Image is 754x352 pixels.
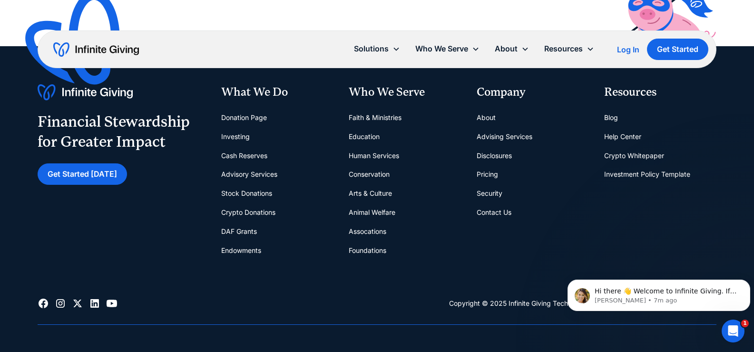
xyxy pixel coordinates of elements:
div: Company [477,84,589,101]
a: Get Started [DATE] [38,163,127,185]
a: Education [349,127,380,146]
a: Blog [604,108,618,127]
a: Crypto Whitepaper [604,146,664,165]
div: Log In [617,46,639,53]
div: Who We Serve [415,42,468,55]
a: Pricing [477,165,498,184]
a: Cash Reserves [221,146,267,165]
a: Endowments [221,241,261,260]
a: Advisory Services [221,165,277,184]
div: Who We Serve [349,84,461,101]
a: Foundations [349,241,386,260]
iframe: Intercom notifications message [564,260,754,326]
a: Disclosures [477,146,512,165]
a: Help Center [604,127,641,146]
a: Log In [617,44,639,55]
iframe: Intercom live chat [722,320,744,342]
div: About [495,42,518,55]
a: About [477,108,496,127]
a: Conservation [349,165,390,184]
a: Faith & Ministries [349,108,401,127]
a: Assocations [349,222,386,241]
div: Financial Stewardship for Greater Impact [38,112,190,151]
a: Advising Services [477,127,532,146]
a: Human Services [349,146,399,165]
div: Copyright © 2025 Infinite Giving Technologies, Inc. [449,298,609,309]
a: Security [477,184,502,203]
span: 1 [741,320,749,327]
div: Resources [544,42,583,55]
a: Arts & Culture [349,184,392,203]
div: Resources [604,84,716,101]
a: Investing [221,127,250,146]
a: Investment Policy Template [604,165,690,184]
a: Contact Us [477,203,511,222]
a: Get Started [647,39,708,60]
a: Animal Welfare [349,203,395,222]
a: DAF Grants [221,222,257,241]
div: Solutions [354,42,389,55]
a: Donation Page [221,108,267,127]
a: Stock Donations [221,184,272,203]
a: Crypto Donations [221,203,275,222]
div: What We Do [221,84,333,101]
